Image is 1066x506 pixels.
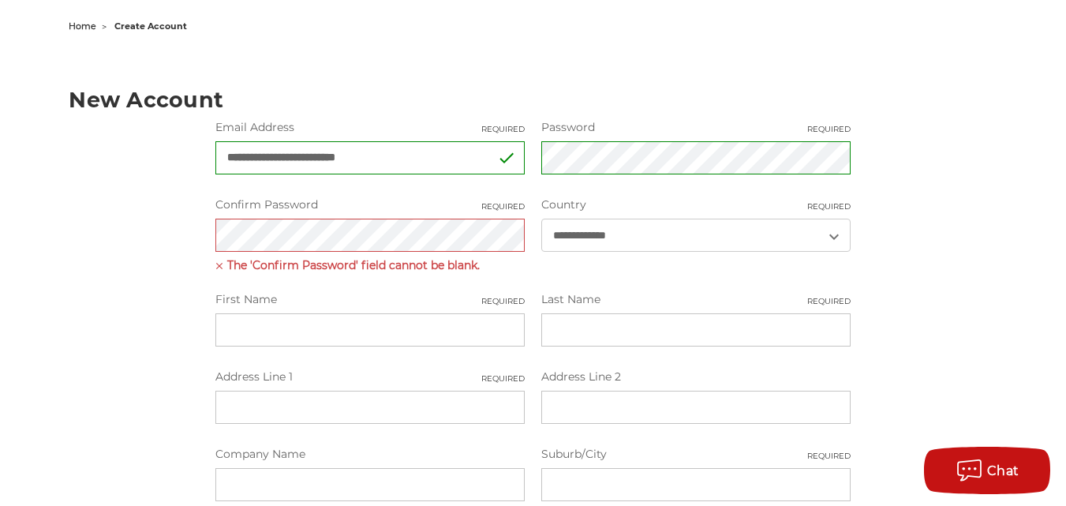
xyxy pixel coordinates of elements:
[481,295,525,307] small: Required
[215,256,525,275] span: The 'Confirm Password' field cannot be blank.
[807,450,851,462] small: Required
[69,89,997,111] h1: New Account
[215,197,525,213] label: Confirm Password
[215,291,525,308] label: First Name
[481,373,525,384] small: Required
[807,295,851,307] small: Required
[215,369,525,385] label: Address Line 1
[541,291,851,308] label: Last Name
[481,123,525,135] small: Required
[541,446,851,463] label: Suburb/City
[541,369,851,385] label: Address Line 2
[215,119,525,136] label: Email Address
[114,21,187,32] span: create account
[69,21,96,32] a: home
[215,446,525,463] label: Company Name
[807,123,851,135] small: Required
[541,119,851,136] label: Password
[987,463,1019,478] span: Chat
[924,447,1050,494] button: Chat
[481,201,525,212] small: Required
[807,201,851,212] small: Required
[541,197,851,213] label: Country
